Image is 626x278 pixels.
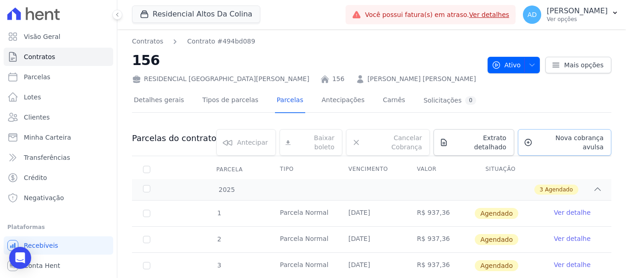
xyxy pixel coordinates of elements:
[24,193,64,202] span: Negativação
[216,209,221,217] span: 1
[564,60,604,70] span: Mais opções
[24,72,50,82] span: Parcelas
[269,160,337,179] th: Tipo
[469,11,510,18] a: Ver detalhes
[4,169,113,187] a: Crédito
[475,234,518,245] span: Agendado
[406,227,474,252] td: R$ 937,36
[554,208,591,217] a: Ver detalhe
[527,11,537,18] span: AD
[547,6,608,16] p: [PERSON_NAME]
[536,133,604,152] span: Nova cobrança avulsa
[132,37,163,46] a: Contratos
[516,2,626,27] button: AD [PERSON_NAME] Ver opções
[518,129,611,156] a: Nova cobrança avulsa
[4,148,113,167] a: Transferências
[132,133,216,144] h3: Parcelas do contrato
[24,32,60,41] span: Visão Geral
[540,185,544,194] span: 3
[4,236,113,255] a: Recebíveis
[332,74,345,84] a: 156
[24,93,41,102] span: Lotes
[406,201,474,226] td: R$ 937,36
[492,57,521,73] span: Ativo
[143,236,150,243] input: default
[201,89,260,113] a: Tipos de parcelas
[423,96,476,105] div: Solicitações
[216,235,221,243] span: 2
[269,227,337,252] td: Parcela Normal
[4,68,113,86] a: Parcelas
[422,89,478,113] a: Solicitações0
[143,262,150,269] input: default
[9,247,31,269] div: Open Intercom Messenger
[275,89,305,113] a: Parcelas
[475,208,518,219] span: Agendado
[381,89,407,113] a: Carnês
[132,5,260,23] button: Residencial Altos Da Colina
[4,48,113,66] a: Contratos
[474,160,543,179] th: Situação
[434,129,514,156] a: Extrato detalhado
[205,160,254,179] div: Parcela
[24,261,60,270] span: Conta Hent
[545,57,611,73] a: Mais opções
[24,52,55,61] span: Contratos
[337,201,406,226] td: [DATE]
[368,74,476,84] a: [PERSON_NAME] [PERSON_NAME]
[132,50,480,71] h2: 156
[320,89,367,113] a: Antecipações
[4,128,113,147] a: Minha Carteira
[132,37,480,46] nav: Breadcrumb
[24,173,47,182] span: Crédito
[4,256,113,275] a: Conta Hent
[24,133,71,142] span: Minha Carteira
[216,262,221,269] span: 3
[24,153,70,162] span: Transferências
[24,241,58,250] span: Recebíveis
[554,234,591,243] a: Ver detalhe
[337,227,406,252] td: [DATE]
[337,160,406,179] th: Vencimento
[365,10,509,20] span: Você possui fatura(s) em atraso.
[187,37,255,46] a: Contrato #494bd089
[452,133,506,152] span: Extrato detalhado
[545,185,573,194] span: Agendado
[406,160,474,179] th: Valor
[7,222,110,233] div: Plataformas
[269,201,337,226] td: Parcela Normal
[547,16,608,23] p: Ver opções
[554,260,591,269] a: Ver detalhe
[132,37,255,46] nav: Breadcrumb
[465,96,476,105] div: 0
[488,57,540,73] button: Ativo
[4,88,113,106] a: Lotes
[4,27,113,46] a: Visão Geral
[4,189,113,207] a: Negativação
[132,74,309,84] div: RESIDENCIAL [GEOGRAPHIC_DATA][PERSON_NAME]
[132,89,186,113] a: Detalhes gerais
[24,113,49,122] span: Clientes
[475,260,518,271] span: Agendado
[143,210,150,217] input: default
[4,108,113,126] a: Clientes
